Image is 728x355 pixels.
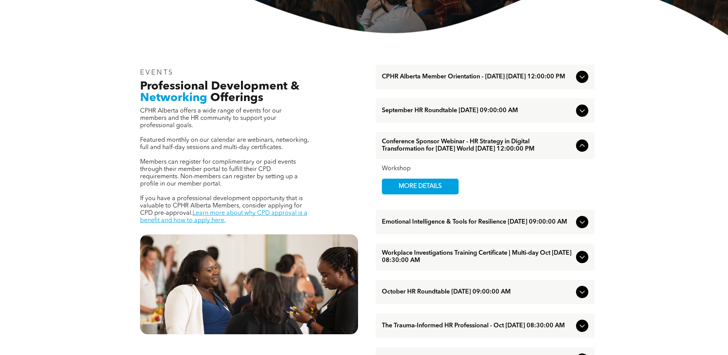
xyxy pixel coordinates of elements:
[382,107,573,114] span: September HR Roundtable [DATE] 09:00:00 AM
[140,69,174,76] span: EVENTS
[382,219,573,226] span: Emotional Intelligence & Tools for Resilience [DATE] 09:00:00 AM
[140,108,282,129] span: CPHR Alberta offers a wide range of events for our members and the HR community to support your p...
[382,165,588,173] div: Workshop
[140,137,309,151] span: Featured monthly on our calendar are webinars, networking, full and half-day sessions and multi-d...
[390,179,451,194] span: MORE DETAILS
[382,250,573,264] span: Workplace Investigations Training Certificate | Multi-day Oct [DATE] 08:30:00 AM
[140,81,299,92] span: Professional Development &
[382,289,573,296] span: October HR Roundtable [DATE] 09:00:00 AM
[382,138,573,153] span: Conference Sponsor Webinar - HR Strategy in Digital Transformation for [DATE] World [DATE] 12:00:...
[140,159,298,187] span: Members can register for complimentary or paid events through their member portal to fulfill thei...
[382,73,573,81] span: CPHR Alberta Member Orientation - [DATE] [DATE] 12:00:00 PM
[210,92,263,104] span: Offerings
[140,210,307,224] a: Learn more about why CPD approval is a benefit and how to apply here.
[140,196,303,216] span: If you have a professional development opportunity that is valuable to CPHR Alberta Members, cons...
[382,322,573,330] span: The Trauma-Informed HR Professional - Oct [DATE] 08:30:00 AM
[140,92,207,104] span: Networking
[382,179,459,194] a: MORE DETAILS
